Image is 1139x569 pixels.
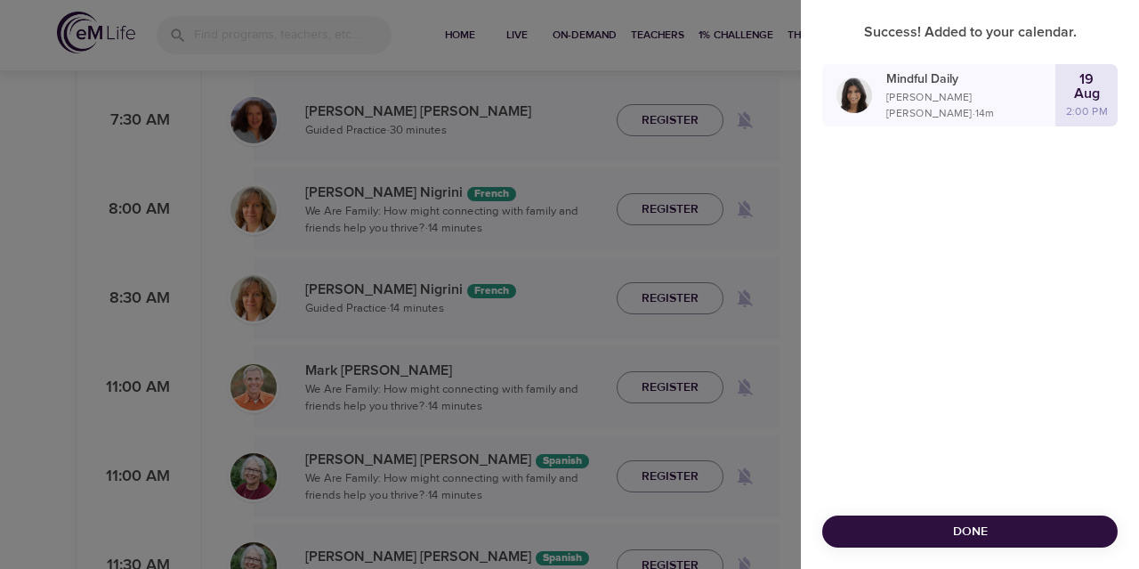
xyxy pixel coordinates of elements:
button: Done [822,516,1118,549]
span: Done [836,521,1103,543]
p: [PERSON_NAME] [PERSON_NAME] · 14 m [886,89,1055,121]
p: Mindful Daily [886,70,1055,89]
img: Lara_Sragow-min.jpg [836,77,872,113]
p: Aug [1074,86,1100,101]
p: 19 [1079,72,1094,86]
p: Success! Added to your calendar. [822,21,1118,43]
p: 2:00 PM [1066,103,1108,119]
